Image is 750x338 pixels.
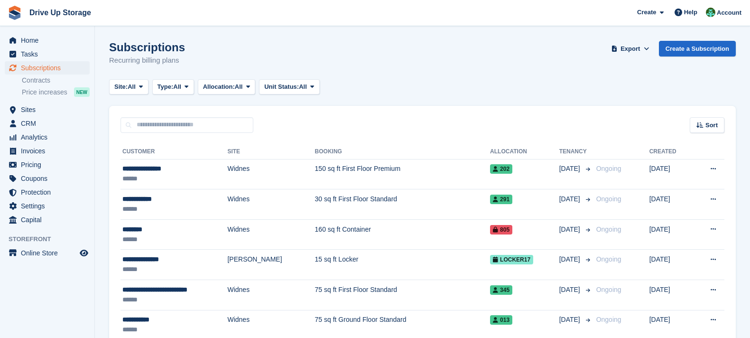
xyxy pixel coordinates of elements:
a: menu [5,213,90,226]
span: Ongoing [596,255,621,263]
a: menu [5,186,90,199]
button: Type: All [152,79,194,95]
a: menu [5,172,90,185]
td: [DATE] [649,189,693,220]
span: 291 [490,195,512,204]
span: Create [637,8,656,17]
th: Allocation [490,144,559,160]
span: All [173,82,181,92]
th: Customer [120,144,227,160]
span: [DATE] [559,225,582,235]
span: Pricing [21,158,78,171]
a: menu [5,144,90,158]
span: 013 [490,315,512,325]
a: menu [5,158,90,171]
span: Help [684,8,697,17]
span: All [299,82,307,92]
a: menu [5,103,90,116]
button: Site: All [109,79,148,95]
td: [DATE] [649,280,693,310]
span: Tasks [21,47,78,61]
span: Ongoing [596,286,621,293]
span: [DATE] [559,254,582,264]
span: 805 [490,225,512,235]
span: Protection [21,186,78,199]
span: Export [620,44,640,54]
button: Allocation: All [198,79,256,95]
th: Booking [315,144,491,160]
span: Settings [21,199,78,213]
td: Widnes [227,189,315,220]
span: [DATE] [559,164,582,174]
a: menu [5,47,90,61]
span: [DATE] [559,285,582,295]
span: Online Store [21,246,78,260]
div: NEW [74,87,90,97]
a: Contracts [22,76,90,85]
a: menu [5,117,90,130]
span: Type: [157,82,174,92]
span: Ongoing [596,195,621,203]
span: Analytics [21,131,78,144]
span: Storefront [9,235,94,244]
span: Price increases [22,88,67,97]
a: menu [5,199,90,213]
a: Price increases NEW [22,87,90,97]
td: 30 sq ft First Floor Standard [315,189,491,220]
span: Capital [21,213,78,226]
th: Created [649,144,693,160]
span: Sites [21,103,78,116]
a: menu [5,131,90,144]
span: Coupons [21,172,78,185]
button: Export [610,41,651,56]
td: Widnes [227,159,315,189]
span: CRM [21,117,78,130]
td: 75 sq ft First Floor Standard [315,280,491,310]
td: Widnes [227,280,315,310]
span: Locker17 [490,255,533,264]
button: Unit Status: All [259,79,319,95]
h1: Subscriptions [109,41,185,54]
span: Ongoing [596,165,621,172]
a: Preview store [78,247,90,259]
span: All [235,82,243,92]
span: Unit Status: [264,82,299,92]
a: menu [5,34,90,47]
a: Create a Subscription [659,41,736,56]
img: stora-icon-8386f47178a22dfd0bd8f6a31ec36ba5ce8667c1dd55bd0f319d3a0aa187defe.svg [8,6,22,20]
span: All [128,82,136,92]
span: 345 [490,285,512,295]
td: [DATE] [649,219,693,250]
span: [DATE] [559,315,582,325]
span: 202 [490,164,512,174]
td: [PERSON_NAME] [227,250,315,280]
span: Ongoing [596,316,621,323]
img: Camille [706,8,715,17]
th: Tenancy [559,144,593,160]
td: [DATE] [649,159,693,189]
span: Invoices [21,144,78,158]
a: Drive Up Storage [26,5,95,20]
th: Site [227,144,315,160]
span: Account [717,8,741,18]
span: Subscriptions [21,61,78,75]
td: [DATE] [649,250,693,280]
td: 160 sq ft Container [315,219,491,250]
span: Allocation: [203,82,235,92]
span: Sort [705,121,718,130]
p: Recurring billing plans [109,55,185,66]
span: Home [21,34,78,47]
td: 15 sq ft Locker [315,250,491,280]
td: 150 sq ft First Floor Premium [315,159,491,189]
td: Widnes [227,219,315,250]
a: menu [5,61,90,75]
span: Site: [114,82,128,92]
span: Ongoing [596,225,621,233]
span: [DATE] [559,194,582,204]
a: menu [5,246,90,260]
